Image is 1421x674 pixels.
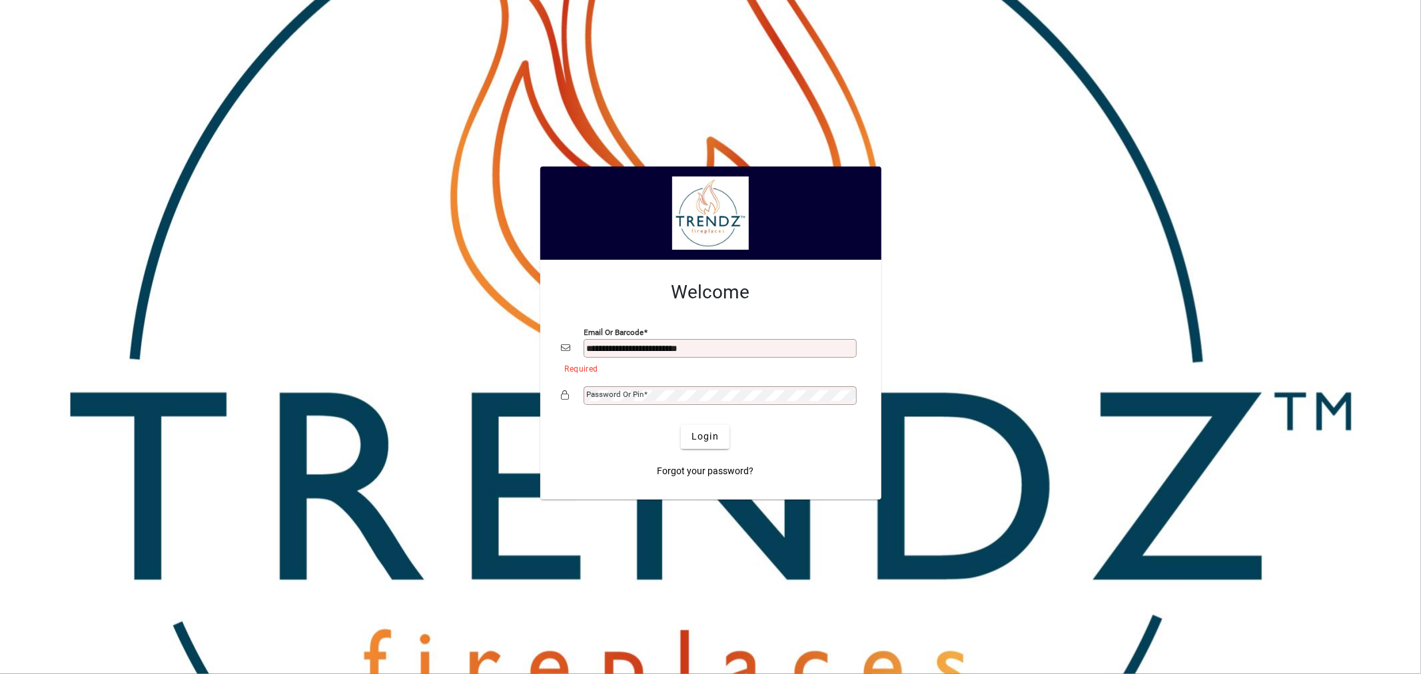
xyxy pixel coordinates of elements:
button: Login [681,425,729,449]
mat-label: Password or Pin [587,390,644,399]
span: Forgot your password? [657,464,753,478]
a: Forgot your password? [652,460,759,484]
h2: Welcome [562,281,860,304]
mat-error: Required [565,361,849,375]
span: Login [692,430,719,444]
mat-label: Email or Barcode [584,327,644,336]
